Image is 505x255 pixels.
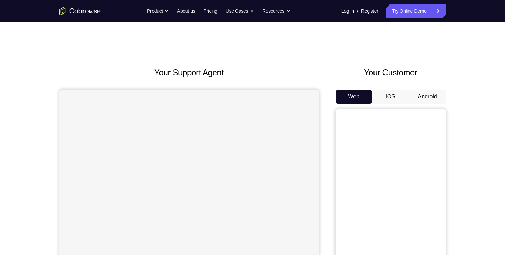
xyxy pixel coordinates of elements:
h2: Your Customer [336,66,446,79]
a: Log In [341,4,354,18]
button: Android [409,90,446,104]
a: Register [361,4,378,18]
button: Use Cases [226,4,254,18]
a: About us [177,4,195,18]
button: Product [147,4,169,18]
button: Web [336,90,372,104]
a: Try Online Demo [386,4,446,18]
h2: Your Support Agent [59,66,319,79]
button: iOS [372,90,409,104]
span: / [357,7,358,15]
button: Resources [262,4,290,18]
a: Go to the home page [59,7,101,15]
a: Pricing [203,4,217,18]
